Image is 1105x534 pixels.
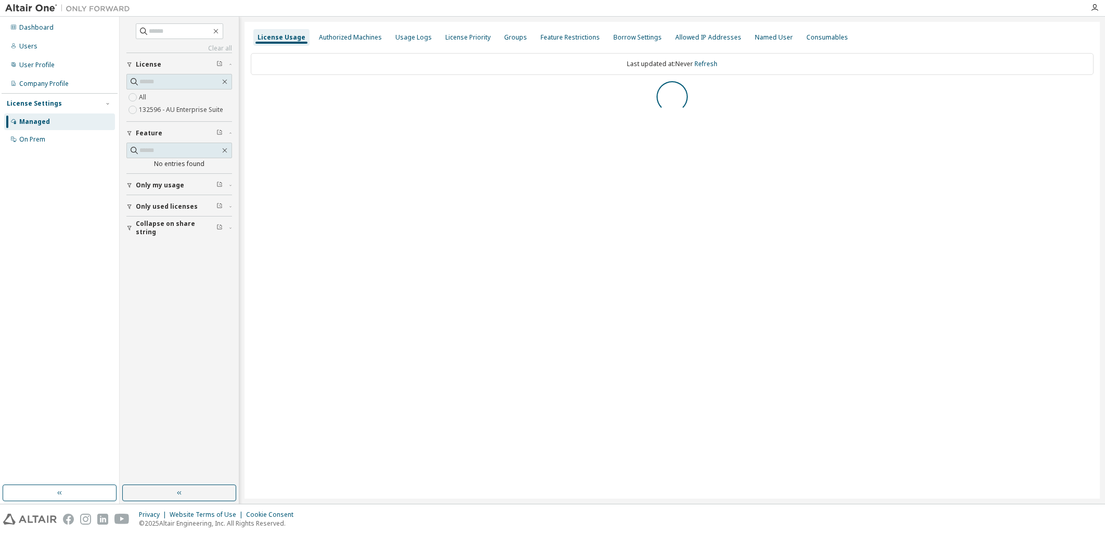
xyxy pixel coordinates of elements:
[139,104,225,116] label: 132596 - AU Enterprise Suite
[5,3,135,14] img: Altair One
[395,33,432,42] div: Usage Logs
[126,174,232,197] button: Only my usage
[136,129,162,137] span: Feature
[139,519,300,528] p: © 2025 Altair Engineering, Inc. All Rights Reserved.
[114,514,130,525] img: youtube.svg
[19,118,50,126] div: Managed
[541,33,600,42] div: Feature Restrictions
[126,122,232,145] button: Feature
[136,181,184,189] span: Only my usage
[19,42,37,50] div: Users
[139,91,148,104] label: All
[139,511,170,519] div: Privacy
[7,99,62,108] div: License Settings
[246,511,300,519] div: Cookie Consent
[19,23,54,32] div: Dashboard
[136,60,161,69] span: License
[319,33,382,42] div: Authorized Machines
[806,33,848,42] div: Consumables
[445,33,491,42] div: License Priority
[251,53,1094,75] div: Last updated at: Never
[216,60,223,69] span: Clear filter
[675,33,741,42] div: Allowed IP Addresses
[126,53,232,76] button: License
[19,80,69,88] div: Company Profile
[216,181,223,189] span: Clear filter
[126,195,232,218] button: Only used licenses
[136,202,198,211] span: Only used licenses
[3,514,57,525] img: altair_logo.svg
[126,44,232,53] a: Clear all
[126,217,232,239] button: Collapse on share string
[216,224,223,232] span: Clear filter
[126,160,232,168] div: No entries found
[216,129,223,137] span: Clear filter
[63,514,74,525] img: facebook.svg
[80,514,91,525] img: instagram.svg
[755,33,793,42] div: Named User
[504,33,527,42] div: Groups
[613,33,662,42] div: Borrow Settings
[170,511,246,519] div: Website Terms of Use
[216,202,223,211] span: Clear filter
[19,61,55,69] div: User Profile
[695,59,717,68] a: Refresh
[19,135,45,144] div: On Prem
[97,514,108,525] img: linkedin.svg
[258,33,305,42] div: License Usage
[136,220,216,236] span: Collapse on share string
